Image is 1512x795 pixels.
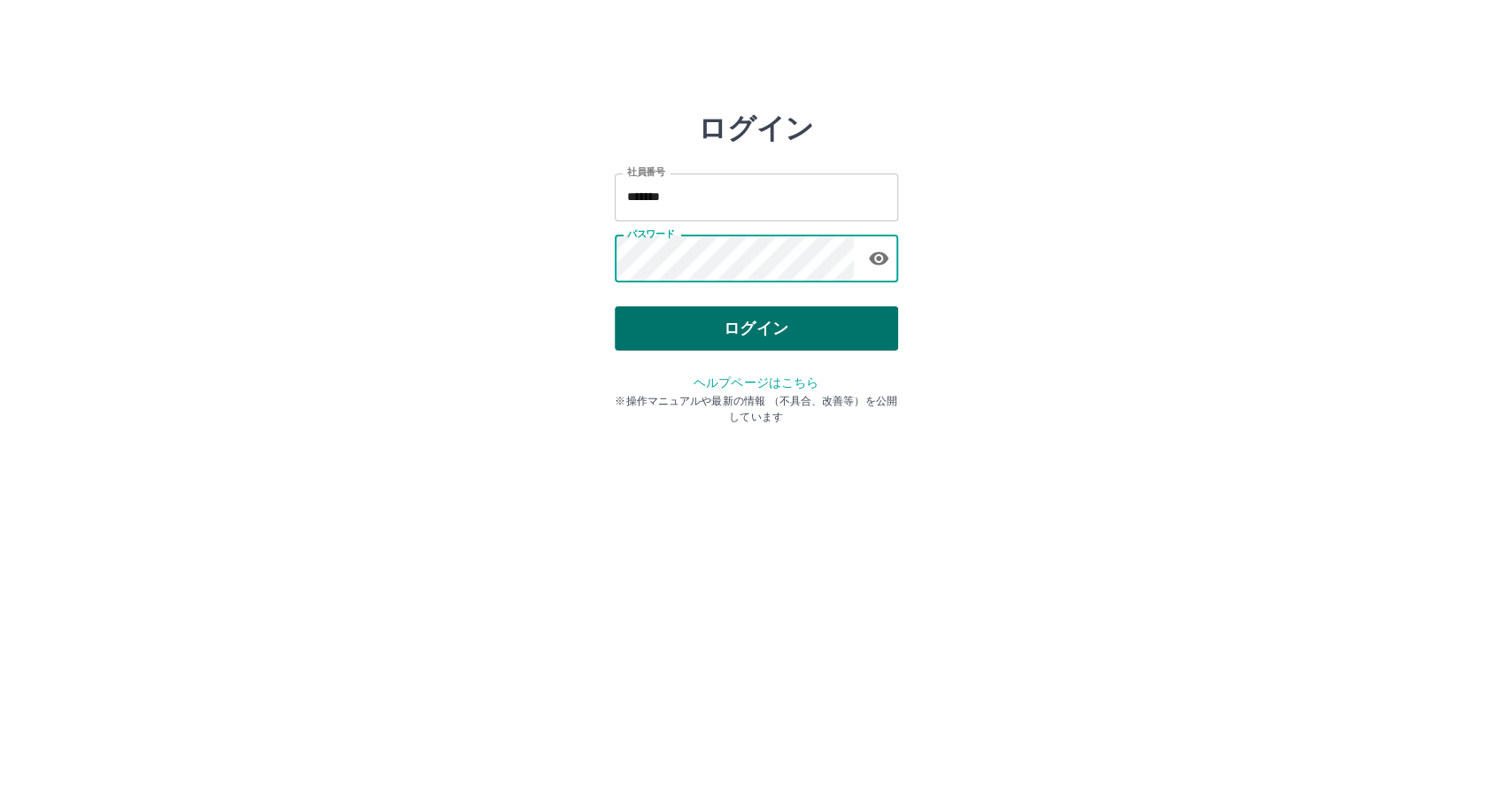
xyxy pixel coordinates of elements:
[615,306,898,351] button: ログイン
[627,166,664,179] label: 社員番号
[615,393,898,425] p: ※操作マニュアルや最新の情報 （不具合、改善等）を公開しています
[627,228,674,241] label: パスワード
[694,375,818,390] a: ヘルプページはこちら
[698,112,814,145] h2: ログイン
